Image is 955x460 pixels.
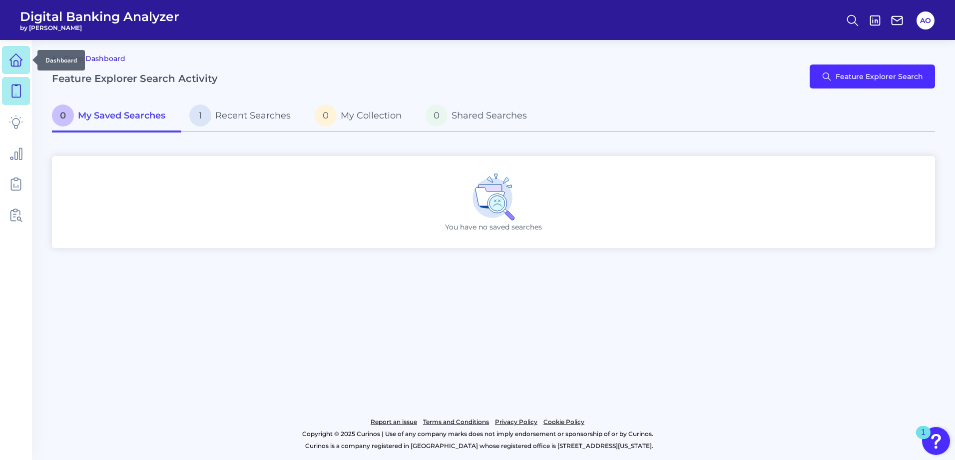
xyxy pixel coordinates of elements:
button: AO [917,11,935,29]
a: Report an issue [371,416,417,428]
span: by [PERSON_NAME] [20,24,179,31]
span: My Collection [341,110,402,121]
a: 1Recent Searches [181,100,307,132]
button: Feature Explorer Search [810,64,935,88]
span: 0 [52,104,74,126]
a: 0My Collection [307,100,418,132]
span: Digital Banking Analyzer [20,9,179,24]
div: You have no saved searches [52,156,935,248]
a: 0My Saved Searches [52,100,181,132]
a: Go to Dashboard [52,52,125,64]
div: 1 [921,432,926,445]
span: Shared Searches [452,110,527,121]
button: Open Resource Center, 1 new notification [922,427,950,455]
a: 0Shared Searches [418,100,543,132]
span: My Saved Searches [78,110,165,121]
span: 0 [315,104,337,126]
span: Recent Searches [215,110,291,121]
span: 1 [189,104,211,126]
a: Privacy Policy [495,416,537,428]
a: Cookie Policy [543,416,584,428]
span: Feature Explorer Search [836,72,923,80]
a: Terms and Conditions [423,416,489,428]
p: Copyright © 2025 Curinos | Use of any company marks does not imply endorsement or sponsorship of ... [49,428,906,440]
div: Dashboard [37,50,85,70]
span: 0 [426,104,448,126]
h2: Feature Explorer Search Activity [52,72,218,84]
p: Curinos is a company registered in [GEOGRAPHIC_DATA] whose registered office is [STREET_ADDRESS][... [52,440,906,452]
